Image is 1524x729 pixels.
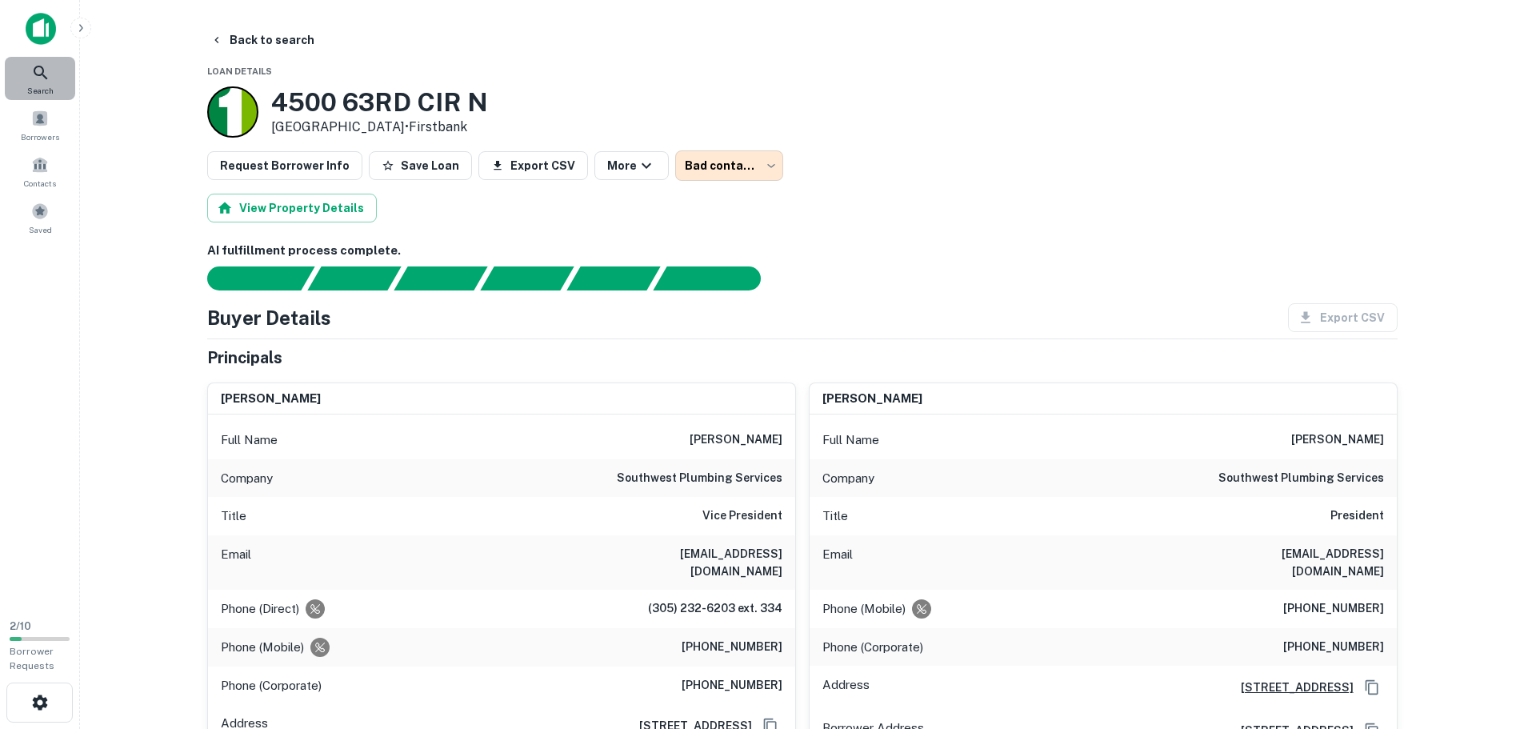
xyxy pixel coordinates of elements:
a: Borrowers [5,103,75,146]
div: Principals found, still searching for contact information. This may take time... [566,266,660,290]
iframe: Chat Widget [1444,550,1524,627]
h6: southwest plumbing services [617,469,782,488]
button: Back to search [204,26,321,54]
div: Principals found, AI now looking for contact information... [480,266,574,290]
p: [GEOGRAPHIC_DATA] • [271,118,488,137]
h6: [PHONE_NUMBER] [682,676,782,695]
p: Email [822,545,853,580]
span: Contacts [24,177,56,190]
div: Requests to not be contacted at this number [912,599,931,619]
div: Requests to not be contacted at this number [306,599,325,619]
span: Saved [29,223,52,236]
h6: Vice President [702,507,782,526]
p: Company [221,469,273,488]
span: Borrower Requests [10,646,54,671]
p: Phone (Corporate) [822,638,923,657]
div: Sending borrower request to AI... [188,266,308,290]
button: View Property Details [207,194,377,222]
h6: [PERSON_NAME] [1291,431,1384,450]
div: Requests to not be contacted at this number [310,638,330,657]
a: Contacts [5,150,75,193]
p: Title [221,507,246,526]
span: Loan Details [207,66,272,76]
div: Bad contact info [675,150,783,181]
h5: Principals [207,346,282,370]
h6: southwest plumbing services [1218,469,1384,488]
button: Copy Address [1360,675,1384,699]
p: Title [822,507,848,526]
h6: [EMAIL_ADDRESS][DOMAIN_NAME] [1192,545,1384,580]
p: Full Name [822,431,879,450]
span: Search [27,84,54,97]
button: Request Borrower Info [207,151,362,180]
h6: [PERSON_NAME] [221,390,321,408]
button: Export CSV [478,151,588,180]
h6: [PERSON_NAME] [822,390,922,408]
p: Full Name [221,431,278,450]
button: Save Loan [369,151,472,180]
h3: 4500 63RD CIR N [271,87,488,118]
p: Phone (Mobile) [221,638,304,657]
h6: [PHONE_NUMBER] [682,638,782,657]
p: Phone (Direct) [221,599,299,619]
h6: AI fulfillment process complete. [207,242,1398,260]
img: capitalize-icon.png [26,13,56,45]
p: Email [221,545,251,580]
div: AI fulfillment process complete. [654,266,780,290]
p: Address [822,675,870,699]
a: [STREET_ADDRESS] [1228,679,1354,696]
h6: (305) 232-6203 ext. 334 [648,599,782,619]
p: Phone (Mobile) [822,599,906,619]
h6: President [1330,507,1384,526]
a: Firstbank [409,119,467,134]
span: 2 / 10 [10,620,31,632]
h6: [EMAIL_ADDRESS][DOMAIN_NAME] [590,545,782,580]
div: Documents found, AI parsing details... [394,266,487,290]
h6: [PHONE_NUMBER] [1283,638,1384,657]
p: Company [822,469,874,488]
p: Phone (Corporate) [221,676,322,695]
h6: [PERSON_NAME] [690,431,782,450]
h6: [PHONE_NUMBER] [1283,599,1384,619]
a: Saved [5,196,75,239]
button: More [594,151,669,180]
span: Borrowers [21,130,59,143]
a: Search [5,57,75,100]
h4: Buyer Details [207,303,331,332]
div: Your request is received and processing... [307,266,401,290]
